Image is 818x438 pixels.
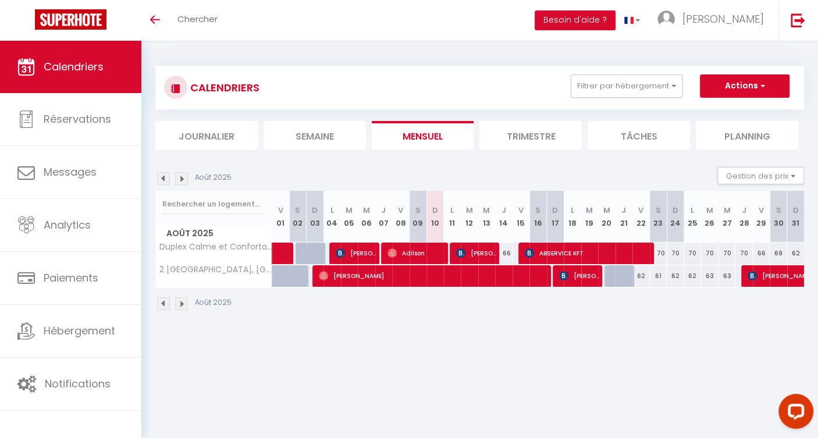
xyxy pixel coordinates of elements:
[719,243,736,264] div: 70
[684,243,702,264] div: 70
[529,191,547,243] th: 16
[156,225,272,242] span: Août 2025
[787,191,805,243] th: 31
[770,243,787,264] div: 69
[742,205,746,216] abbr: J
[456,242,497,264] span: [PERSON_NAME]
[770,191,787,243] th: 30
[719,265,736,287] div: 63
[372,121,474,149] li: Mensuel
[667,191,684,243] th: 24
[525,242,653,264] span: ABSERVICE KFT
[776,205,781,216] abbr: S
[307,191,324,243] th: 03
[195,297,232,308] p: Août 2025
[571,74,682,98] button: Filtrer par hébergement
[336,242,376,264] span: [PERSON_NAME]
[392,191,410,243] th: 08
[272,191,290,243] th: 01
[700,74,789,98] button: Actions
[723,205,730,216] abbr: M
[656,205,661,216] abbr: S
[444,191,461,243] th: 11
[691,205,694,216] abbr: L
[769,389,818,438] iframe: LiveChat chat widget
[667,265,684,287] div: 62
[295,205,300,216] abbr: S
[564,191,581,243] th: 18
[312,205,318,216] abbr: D
[44,270,98,285] span: Paiements
[162,194,265,215] input: Rechercher un logement...
[177,13,218,25] span: Chercher
[415,205,421,216] abbr: S
[518,205,524,216] abbr: V
[45,376,111,391] span: Notifications
[701,243,719,264] div: 70
[535,10,616,30] button: Besoin d'aide ?
[187,74,259,101] h3: CALENDRIERS
[319,265,552,287] span: [PERSON_NAME]
[495,243,513,264] div: 66
[426,191,444,243] th: 10
[717,167,804,184] button: Gestion des prix
[398,205,403,216] abbr: V
[632,265,650,287] div: 62
[603,205,610,216] abbr: M
[598,191,616,243] th: 20
[650,243,667,264] div: 70
[684,265,702,287] div: 62
[581,191,599,243] th: 19
[513,191,530,243] th: 15
[346,205,353,216] abbr: M
[375,191,393,243] th: 07
[621,205,626,216] abbr: J
[535,205,540,216] abbr: S
[657,10,675,28] img: ...
[701,191,719,243] th: 26
[701,265,719,287] div: 63
[547,191,564,243] th: 17
[358,191,375,243] th: 06
[461,191,478,243] th: 12
[289,191,307,243] th: 02
[684,191,702,243] th: 25
[483,205,490,216] abbr: M
[650,265,667,287] div: 61
[387,242,446,264] span: Adilson
[706,205,713,216] abbr: M
[44,218,91,232] span: Analytics
[787,243,805,264] div: 62
[44,323,115,338] span: Hébergement
[330,205,334,216] abbr: L
[793,205,799,216] abbr: D
[588,121,690,149] li: Tâches
[495,191,513,243] th: 14
[571,205,574,216] abbr: L
[753,191,770,243] th: 29
[502,205,506,216] abbr: J
[682,12,764,26] span: [PERSON_NAME]
[638,205,643,216] abbr: V
[586,205,593,216] abbr: M
[667,243,684,264] div: 70
[264,121,366,149] li: Semaine
[479,121,582,149] li: Trimestre
[673,205,678,216] abbr: D
[791,13,805,27] img: logout
[478,191,496,243] th: 13
[719,191,736,243] th: 27
[735,243,753,264] div: 70
[466,205,473,216] abbr: M
[278,205,283,216] abbr: V
[650,191,667,243] th: 23
[195,172,232,183] p: Août 2025
[158,243,274,251] span: Duplex Calme et Confortable au [GEOGRAPHIC_DATA], [GEOGRAPHIC_DATA]
[35,9,106,30] img: Super Booking
[632,191,650,243] th: 22
[559,265,600,287] span: [PERSON_NAME]
[696,121,798,149] li: Planning
[323,191,341,243] th: 04
[410,191,427,243] th: 09
[432,205,438,216] abbr: D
